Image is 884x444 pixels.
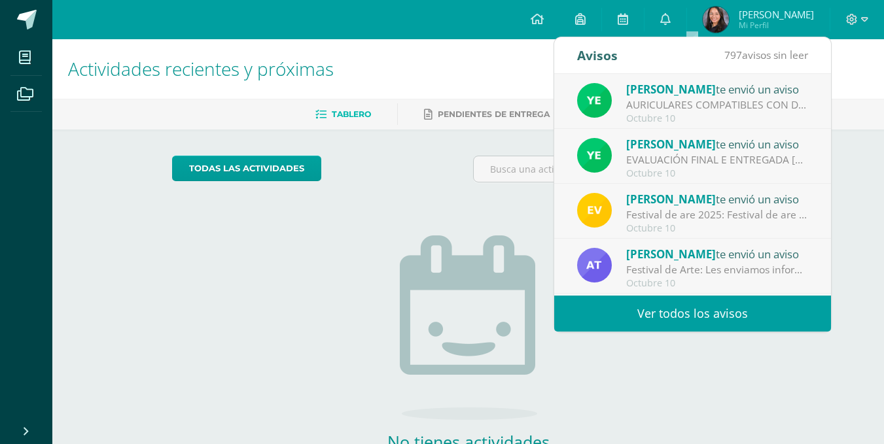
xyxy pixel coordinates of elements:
[626,207,808,222] div: Festival de are 2025: Festival de are 2025
[577,83,612,118] img: fd93c6619258ae32e8e829e8701697bb.png
[626,152,808,167] div: EVALUACIÓN FINAL E ENTREGADA HOY : Estimados padres de familia, el día de hoy se devolvió el exam...
[577,37,618,73] div: Avisos
[626,168,808,179] div: Octubre 10
[626,113,808,124] div: Octubre 10
[626,190,808,207] div: te envió un aviso
[703,7,729,33] img: 27a0953f6a46eeb3940d761817ea95a2.png
[626,262,808,277] div: Festival de Arte: Les enviamos información importante para el festival de Arte
[626,278,808,289] div: Octubre 10
[424,104,550,125] a: Pendientes de entrega
[577,138,612,173] img: fd93c6619258ae32e8e829e8701697bb.png
[315,104,371,125] a: Tablero
[626,82,716,97] span: [PERSON_NAME]
[626,223,808,234] div: Octubre 10
[626,135,808,152] div: te envió un aviso
[474,156,764,182] input: Busca una actividad próxima aquí...
[626,137,716,152] span: [PERSON_NAME]
[739,8,814,21] span: [PERSON_NAME]
[400,235,537,420] img: no_activities.png
[332,109,371,119] span: Tablero
[577,193,612,228] img: 383db5ddd486cfc25017fad405f5d727.png
[577,248,612,282] img: e0d417c472ee790ef5578283e3430836.png
[724,48,808,62] span: avisos sin leer
[68,56,334,81] span: Actividades recientes y próximas
[554,296,831,332] a: Ver todos los avisos
[724,48,742,62] span: 797
[626,97,808,112] div: AURICULARES COMPATIBLES CON DISPOSITIVO PARA LUNES 13 DE OCTUBRE: Estimados padres de familia y c...
[626,80,808,97] div: te envió un aviso
[172,156,321,181] a: todas las Actividades
[438,109,550,119] span: Pendientes de entrega
[626,245,808,262] div: te envió un aviso
[626,192,716,207] span: [PERSON_NAME]
[739,20,814,31] span: Mi Perfil
[626,247,716,262] span: [PERSON_NAME]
